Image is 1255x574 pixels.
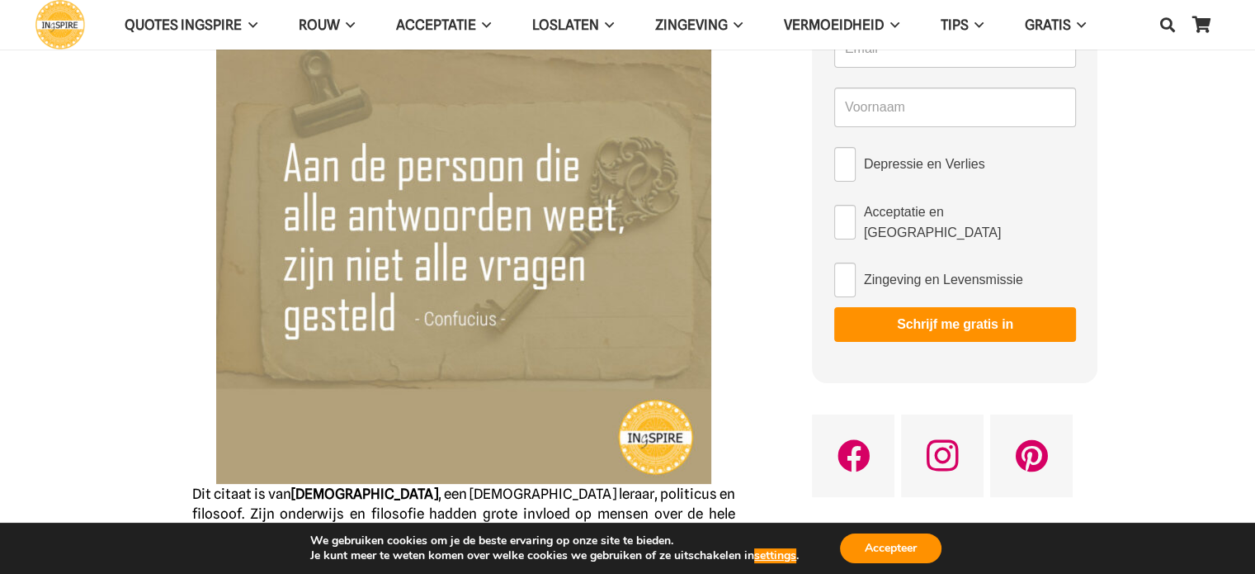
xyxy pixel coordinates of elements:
span: Zingeving Menu [728,4,743,45]
button: Accepteer [840,534,941,563]
span: Zingeving en Levensmissie [864,269,1023,290]
a: TIPSTIPS Menu [919,4,1003,46]
span: VERMOEIDHEID [784,17,884,33]
button: Schrijf me gratis in [834,307,1076,342]
span: ROUW Menu [339,4,354,45]
span: Loslaten [532,17,599,33]
input: Depressie en Verlies [834,147,856,182]
span: QUOTES INGSPIRE [125,17,242,33]
p: Je kunt meer te weten komen over welke cookies we gebruiken of ze uitschakelen in . [310,548,799,563]
span: GRATIS Menu [1071,4,1086,45]
span: Depressie en Verlies [864,154,985,174]
a: ROUWROUW Menu [277,4,375,46]
p: . [192,484,735,563]
a: Instagram [901,415,984,497]
span: TIPS Menu [968,4,983,45]
span: Loslaten Menu [599,4,614,45]
a: Zoeken [1151,4,1184,45]
strong: [DEMOGRAPHIC_DATA] [291,486,438,502]
input: Voornaam [834,88,1076,127]
span: Dit citaat is van , een [DEMOGRAPHIC_DATA] leraar, politicus en filosoof. Zijn onderwijs en filos... [192,486,735,542]
span: Acceptatie [396,17,476,33]
span: Acceptatie Menu [476,4,491,45]
a: VERMOEIDHEIDVERMOEIDHEID Menu [763,4,919,46]
a: Facebook [812,415,894,497]
span: QUOTES INGSPIRE Menu [242,4,257,45]
span: ROUW [298,17,339,33]
button: settings [754,548,796,563]
input: Zingeving en Levensmissie [834,263,856,297]
p: We gebruiken cookies om je de beste ervaring op onze site te bieden. [310,534,799,548]
span: GRATIS [1025,17,1071,33]
a: ZingevingZingeving Menu [635,4,763,46]
a: QUOTES INGSPIREQUOTES INGSPIRE Menu [104,4,277,46]
span: Acceptatie en [GEOGRAPHIC_DATA] [864,202,1076,243]
input: Acceptatie en [GEOGRAPHIC_DATA] [834,205,856,240]
a: Pinterest [990,415,1073,497]
span: TIPS [940,17,968,33]
span: Zingeving [655,17,728,33]
a: LoslatenLoslaten Menu [512,4,635,46]
a: AcceptatieAcceptatie Menu [375,4,512,46]
span: VERMOEIDHEID Menu [884,4,899,45]
a: GRATISGRATIS Menu [1004,4,1106,46]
